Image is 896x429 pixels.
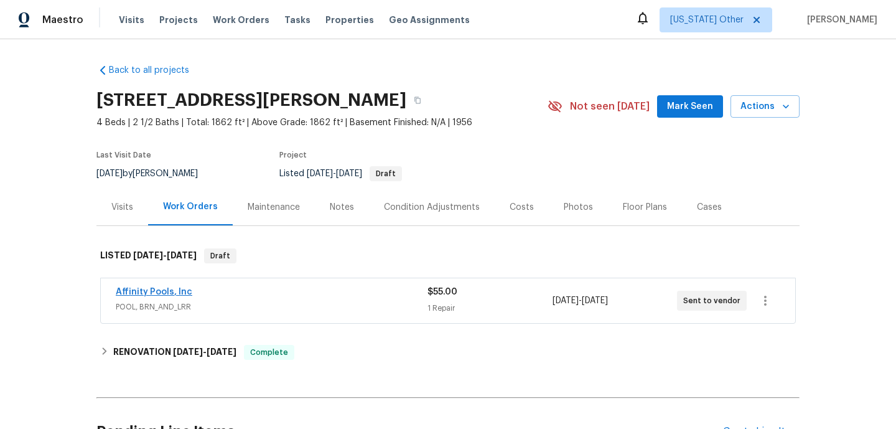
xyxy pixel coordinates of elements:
[570,100,650,113] span: Not seen [DATE]
[119,14,144,26] span: Visits
[553,296,579,305] span: [DATE]
[213,14,269,26] span: Work Orders
[96,337,800,367] div: RENOVATION [DATE]-[DATE]Complete
[740,99,790,115] span: Actions
[96,169,123,178] span: [DATE]
[284,16,310,24] span: Tasks
[111,201,133,214] div: Visits
[657,95,723,118] button: Mark Seen
[730,95,800,118] button: Actions
[207,347,236,356] span: [DATE]
[167,251,197,260] span: [DATE]
[96,166,213,181] div: by [PERSON_NAME]
[133,251,163,260] span: [DATE]
[133,251,197,260] span: -
[683,295,745,307] span: Sent to vendor
[307,169,362,178] span: -
[802,14,877,26] span: [PERSON_NAME]
[116,288,192,296] a: Affinity Pools, Inc
[279,169,402,178] span: Listed
[116,301,427,313] span: POOL, BRN_AND_LRR
[173,347,236,356] span: -
[159,14,198,26] span: Projects
[427,288,457,296] span: $55.00
[325,14,374,26] span: Properties
[406,89,429,111] button: Copy Address
[427,302,552,314] div: 1 Repair
[245,346,293,359] span: Complete
[113,345,236,360] h6: RENOVATION
[553,295,608,307] span: -
[670,14,744,26] span: [US_STATE] Other
[100,248,197,263] h6: LISTED
[96,64,216,77] a: Back to all projects
[96,151,151,159] span: Last Visit Date
[96,116,548,129] span: 4 Beds | 2 1/2 Baths | Total: 1862 ft² | Above Grade: 1862 ft² | Basement Finished: N/A | 1956
[330,201,354,214] div: Notes
[697,201,722,214] div: Cases
[336,169,362,178] span: [DATE]
[96,94,406,106] h2: [STREET_ADDRESS][PERSON_NAME]
[371,170,401,177] span: Draft
[96,236,800,276] div: LISTED [DATE]-[DATE]Draft
[384,201,480,214] div: Condition Adjustments
[564,201,593,214] div: Photos
[667,99,713,115] span: Mark Seen
[173,347,203,356] span: [DATE]
[42,14,83,26] span: Maestro
[205,250,235,262] span: Draft
[623,201,667,214] div: Floor Plans
[163,200,218,213] div: Work Orders
[510,201,534,214] div: Costs
[279,151,307,159] span: Project
[582,296,608,305] span: [DATE]
[248,201,300,214] div: Maintenance
[307,169,333,178] span: [DATE]
[389,14,470,26] span: Geo Assignments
